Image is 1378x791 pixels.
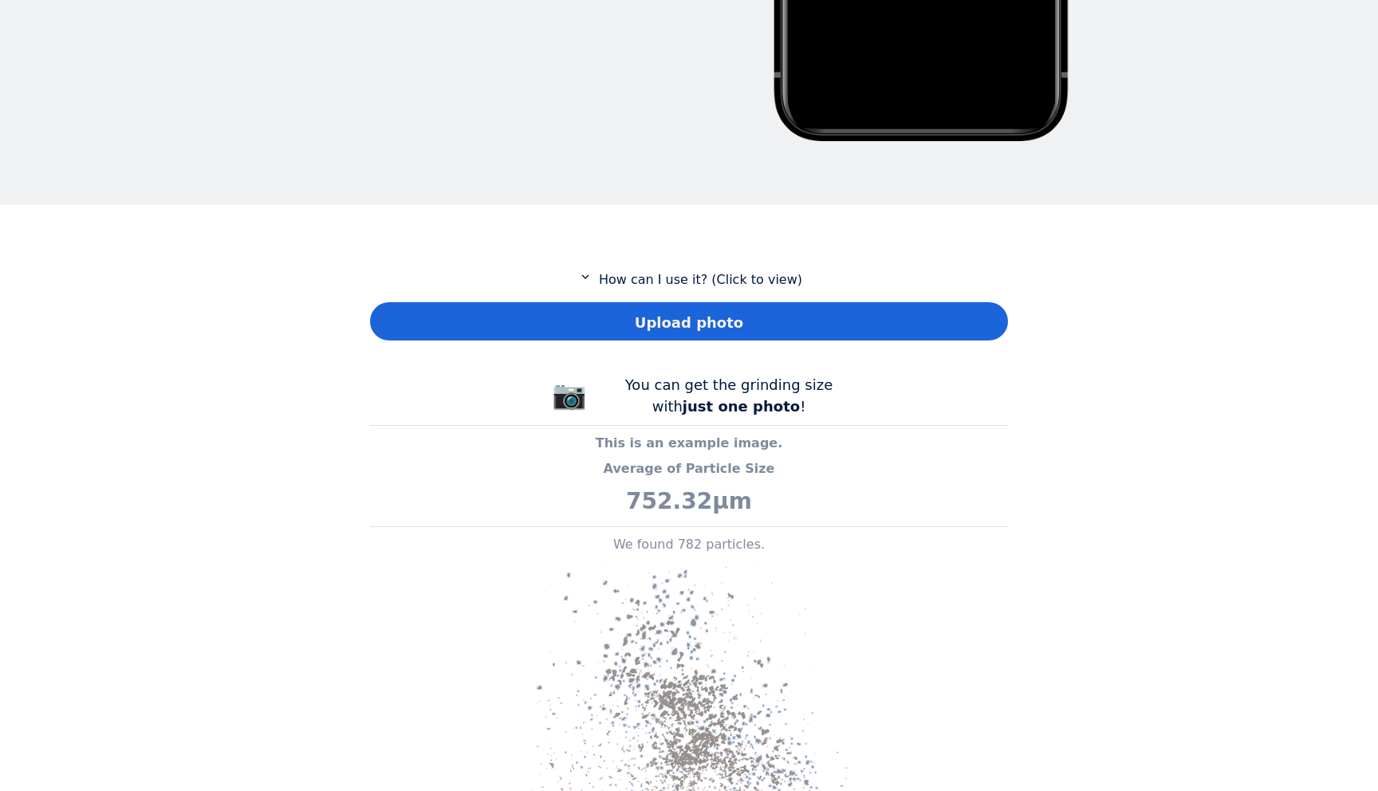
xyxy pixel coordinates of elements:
b: just one photo [683,398,800,415]
span: 📷 [552,379,587,411]
p: This is an example image. [370,434,1008,453]
div: You can get the grinding size with ! [609,374,848,417]
p: 752.32μm [370,485,1008,518]
p: How can I use it? (Click to view) [370,270,1008,289]
p: Average of Particle Size [370,459,1008,478]
mat-icon: expand_more [576,270,595,284]
p: We found 782 particles. [370,535,1008,554]
span: Upload photo [635,312,743,333]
